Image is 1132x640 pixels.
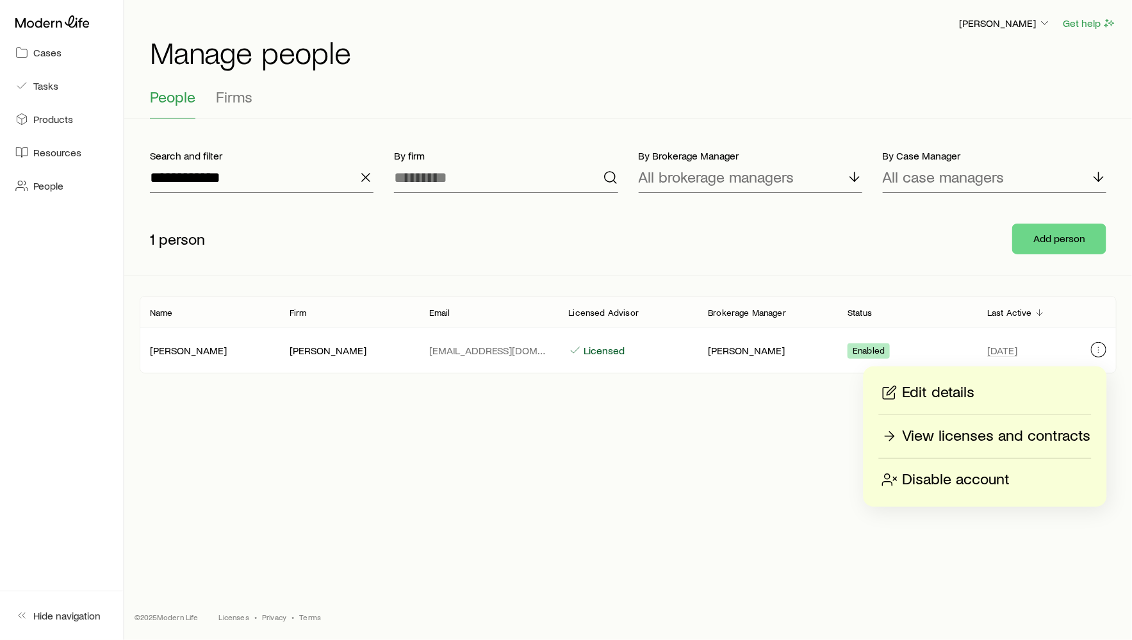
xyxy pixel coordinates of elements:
[987,344,1017,357] span: [DATE]
[33,46,62,59] span: Cases
[150,88,195,106] span: People
[254,612,257,622] span: •
[33,79,58,92] span: Tasks
[429,344,548,357] p: pbabbe@financialguide.com
[33,113,73,126] span: Products
[10,105,113,133] a: Products
[150,149,373,162] p: Search and filter
[959,17,1051,29] p: [PERSON_NAME]
[10,72,113,100] a: Tasks
[708,308,786,318] p: Brokerage Manager
[569,308,639,318] p: Licensed Advisor
[159,230,205,248] span: person
[10,172,113,200] a: People
[429,308,450,318] p: Email
[1012,224,1106,254] button: Add person
[853,345,885,359] span: Enabled
[639,149,862,162] p: By Brokerage Manager
[1062,16,1117,31] button: Get help
[150,230,155,248] span: 1
[33,609,101,622] span: Hide navigation
[10,602,113,630] button: Hide navigation
[290,344,366,357] div: [PERSON_NAME]
[584,344,625,357] p: Licensed
[987,308,1032,318] p: Last Active
[290,308,307,318] p: Firm
[903,470,1010,490] p: Disable account
[291,612,294,622] span: •
[879,425,1092,448] a: View licenses and contracts
[219,612,249,622] a: Licenses
[216,88,252,106] span: Firms
[958,16,1052,31] button: [PERSON_NAME]
[150,344,269,357] p: Parker Babbe
[394,149,618,162] p: By firm
[708,344,827,357] p: Jason Pratt
[848,308,872,318] p: Status
[150,88,1106,119] div: People and firms tabs
[262,612,286,622] a: Privacy
[150,308,173,318] p: Name
[299,612,321,622] a: Terms
[33,179,63,192] span: People
[903,382,975,403] p: Edit details
[33,146,81,159] span: Resources
[150,37,1117,67] h1: Manage people
[135,612,199,622] p: © 2025 Modern Life
[883,168,1005,186] p: All case managers
[10,138,113,167] a: Resources
[10,38,113,67] a: Cases
[879,382,1092,404] button: Edit details
[883,149,1106,162] p: By Case Manager
[639,168,794,186] p: All brokerage managers
[903,426,1091,447] p: View licenses and contracts
[879,469,1092,491] button: Disable account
